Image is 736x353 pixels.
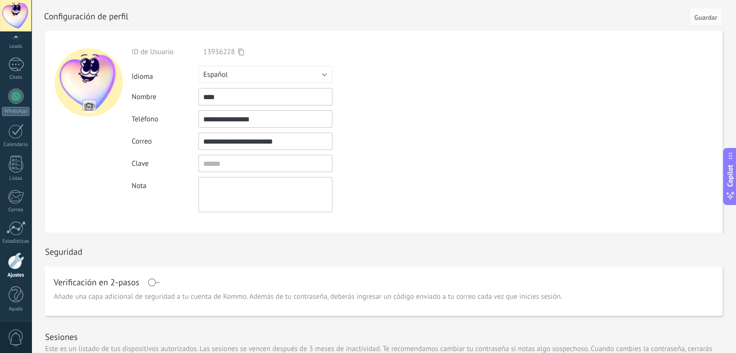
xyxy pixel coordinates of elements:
span: Añade una capa adicional de seguridad a tu cuenta de Kommo. Además de tu contraseña, deberás ingr... [54,292,562,302]
h1: Verificación en 2-pasos [54,279,139,286]
div: Estadísticas [2,238,30,245]
div: Correo [2,207,30,213]
h1: Sesiones [45,331,77,342]
span: 13936228 [203,47,235,57]
span: Copilot [725,165,735,187]
div: Chats [2,74,30,81]
div: Leads [2,44,30,50]
div: ID de Usuario [132,47,198,57]
div: Idioma [132,68,198,81]
div: WhatsApp [2,107,30,116]
div: Nombre [132,92,198,102]
div: Listas [2,176,30,182]
div: Clave [132,159,198,168]
div: Correo [132,137,198,146]
h1: Seguridad [45,246,82,257]
button: Guardar [689,8,722,26]
button: Español [198,66,332,83]
div: Teléfono [132,115,198,124]
div: Ayuda [2,306,30,312]
div: Nota [132,177,198,191]
div: Ajustes [2,272,30,279]
span: Español [203,70,228,79]
span: Guardar [694,14,717,21]
div: Calendario [2,142,30,148]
